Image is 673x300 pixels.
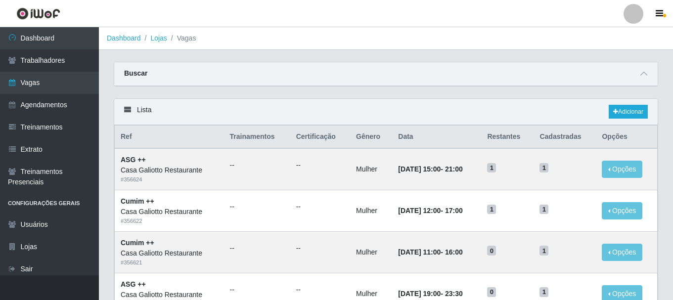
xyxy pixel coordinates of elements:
[487,205,496,214] span: 1
[539,163,548,173] span: 1
[167,33,196,43] li: Vagas
[350,148,392,190] td: Mulher
[121,217,218,225] div: # 356622
[398,248,441,256] time: [DATE] 11:00
[350,190,392,232] td: Mulher
[539,205,548,214] span: 1
[16,7,60,20] img: CoreUI Logo
[445,165,463,173] time: 21:00
[296,160,344,171] ul: --
[99,27,673,50] nav: breadcrumb
[115,126,224,149] th: Ref
[296,285,344,295] ul: --
[487,246,496,256] span: 0
[107,34,141,42] a: Dashboard
[114,99,658,125] div: Lista
[398,290,441,298] time: [DATE] 19:00
[229,285,284,295] ul: --
[121,239,154,247] strong: Cumim ++
[121,248,218,258] div: Casa Galiotto Restaurante
[350,231,392,273] td: Mulher
[224,126,290,149] th: Trainamentos
[150,34,167,42] a: Lojas
[121,165,218,175] div: Casa Galiotto Restaurante
[539,287,548,297] span: 1
[398,165,462,173] strong: -
[296,202,344,212] ul: --
[539,246,548,256] span: 1
[602,244,642,261] button: Opções
[290,126,350,149] th: Certificação
[229,160,284,171] ul: --
[121,258,218,267] div: # 356621
[296,243,344,254] ul: --
[121,280,146,288] strong: ASG ++
[398,207,462,214] strong: -
[481,126,534,149] th: Restantes
[229,202,284,212] ul: --
[121,175,218,184] div: # 356624
[121,156,146,164] strong: ASG ++
[398,290,462,298] strong: -
[398,165,441,173] time: [DATE] 15:00
[398,207,441,214] time: [DATE] 12:00
[596,126,657,149] th: Opções
[229,243,284,254] ul: --
[487,287,496,297] span: 0
[445,248,463,256] time: 16:00
[609,105,648,119] a: Adicionar
[534,126,596,149] th: Cadastradas
[445,290,463,298] time: 23:30
[121,290,218,300] div: Casa Galiotto Restaurante
[398,248,462,256] strong: -
[445,207,463,214] time: 17:00
[487,163,496,173] span: 1
[392,126,481,149] th: Data
[124,69,147,77] strong: Buscar
[121,207,218,217] div: Casa Galiotto Restaurante
[602,161,642,178] button: Opções
[121,197,154,205] strong: Cumim ++
[350,126,392,149] th: Gênero
[602,202,642,219] button: Opções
